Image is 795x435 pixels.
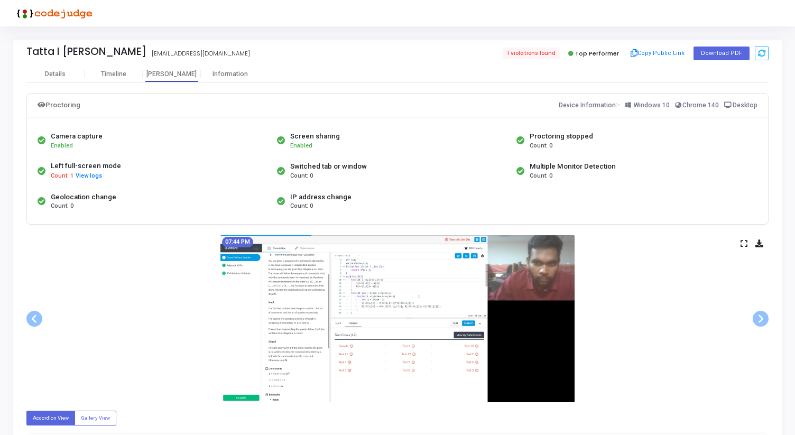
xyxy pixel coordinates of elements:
[694,47,750,60] button: Download PDF
[143,70,201,78] div: [PERSON_NAME]
[26,411,75,425] label: Accordion View
[575,49,619,58] span: Top Performer
[51,202,73,211] span: Count: 0
[290,161,367,172] div: Switched tab or window
[222,237,253,247] mat-chip: 07:44 PM
[530,161,616,172] div: Multiple Monitor Detection
[290,142,312,149] span: Enabled
[201,70,259,78] div: Information
[530,131,593,142] div: Proctoring stopped
[75,171,103,181] button: View logs
[51,131,103,142] div: Camera capture
[290,192,352,202] div: IP address change
[634,101,670,109] span: Windows 10
[152,49,250,58] div: [EMAIL_ADDRESS][DOMAIN_NAME]
[51,192,116,202] div: Geolocation change
[13,3,93,24] img: logo
[733,101,757,109] span: Desktop
[51,161,121,171] div: Left full-screen mode
[682,101,719,109] span: Chrome 140
[75,411,116,425] label: Gallery View
[45,70,66,78] div: Details
[220,235,575,402] img: screenshot-1758032080297.jpeg
[290,202,313,211] span: Count: 0
[290,131,340,142] div: Screen sharing
[627,45,688,61] button: Copy Public Link
[38,99,80,112] div: Proctoring
[51,142,73,149] span: Enabled
[101,70,126,78] div: Timeline
[290,172,313,181] span: Count: 0
[530,172,552,181] span: Count: 0
[26,45,146,58] div: Tatta I [PERSON_NAME]
[530,142,552,151] span: Count: 0
[503,48,560,59] span: 1 violations found
[559,99,758,112] div: Device Information:-
[51,172,73,181] span: Count: 1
